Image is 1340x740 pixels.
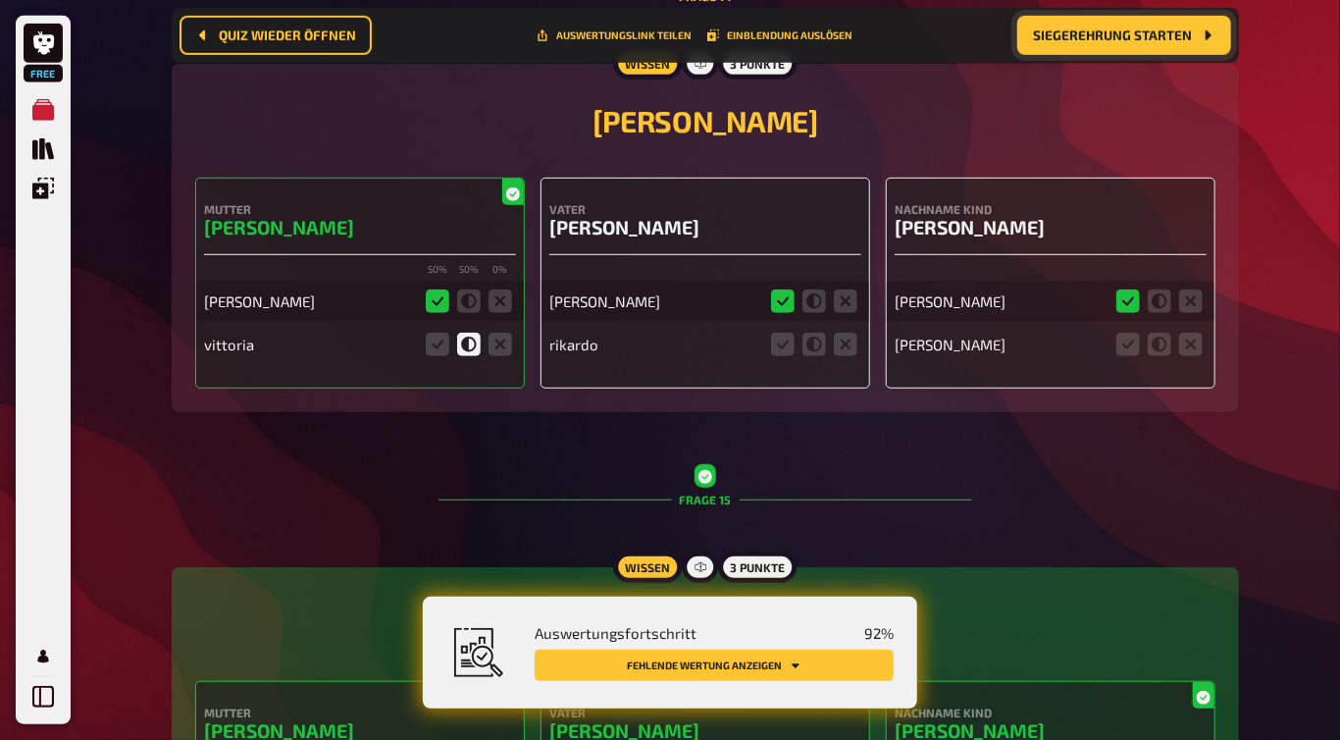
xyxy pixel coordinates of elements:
[895,706,1207,719] h4: Nachname Kind
[613,552,682,583] div: Wissen
[535,624,696,642] span: Auswertungsfortschritt
[204,202,516,216] h4: Mutter
[895,336,1105,353] div: [PERSON_NAME]
[204,216,516,238] h3: [PERSON_NAME]
[1017,16,1231,55] button: Siegerehrung starten
[26,68,61,79] span: Free
[24,169,63,208] a: Einblendungen
[195,607,1215,642] h2: Alma
[219,28,356,42] span: Quiz wieder öffnen
[718,48,797,79] div: 3 Punkte
[24,637,63,676] a: Profil
[549,202,861,216] h4: Vater
[895,292,1105,310] div: [PERSON_NAME]
[718,552,797,583] div: 3 Punkte
[549,706,861,719] h4: Vater
[195,103,1215,138] h2: [PERSON_NAME]
[489,263,512,278] small: 0 %
[549,336,759,353] div: rikardo
[204,336,414,353] div: vittoria
[457,263,481,278] small: 50 %
[537,29,692,41] button: Teile diese URL mit Leuten, die dir bei der Auswertung helfen dürfen.
[438,444,972,555] div: Frage 15
[24,130,63,169] a: Quiz Sammlung
[535,650,894,681] button: Fehlende Wertung anzeigen
[204,706,516,719] h4: Mutter
[549,216,861,238] h3: [PERSON_NAME]
[895,216,1207,238] h3: [PERSON_NAME]
[426,263,449,278] small: 50 %
[895,202,1207,216] h4: Nachname Kind
[549,292,759,310] div: [PERSON_NAME]
[613,48,682,79] div: Wissen
[180,16,372,55] button: Quiz wieder öffnen
[707,29,852,41] button: Einblendung auslösen
[204,292,414,310] div: [PERSON_NAME]
[1033,28,1192,42] span: Siegerehrung starten
[864,624,894,642] span: 92 %
[24,90,63,130] a: Meine Quizze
